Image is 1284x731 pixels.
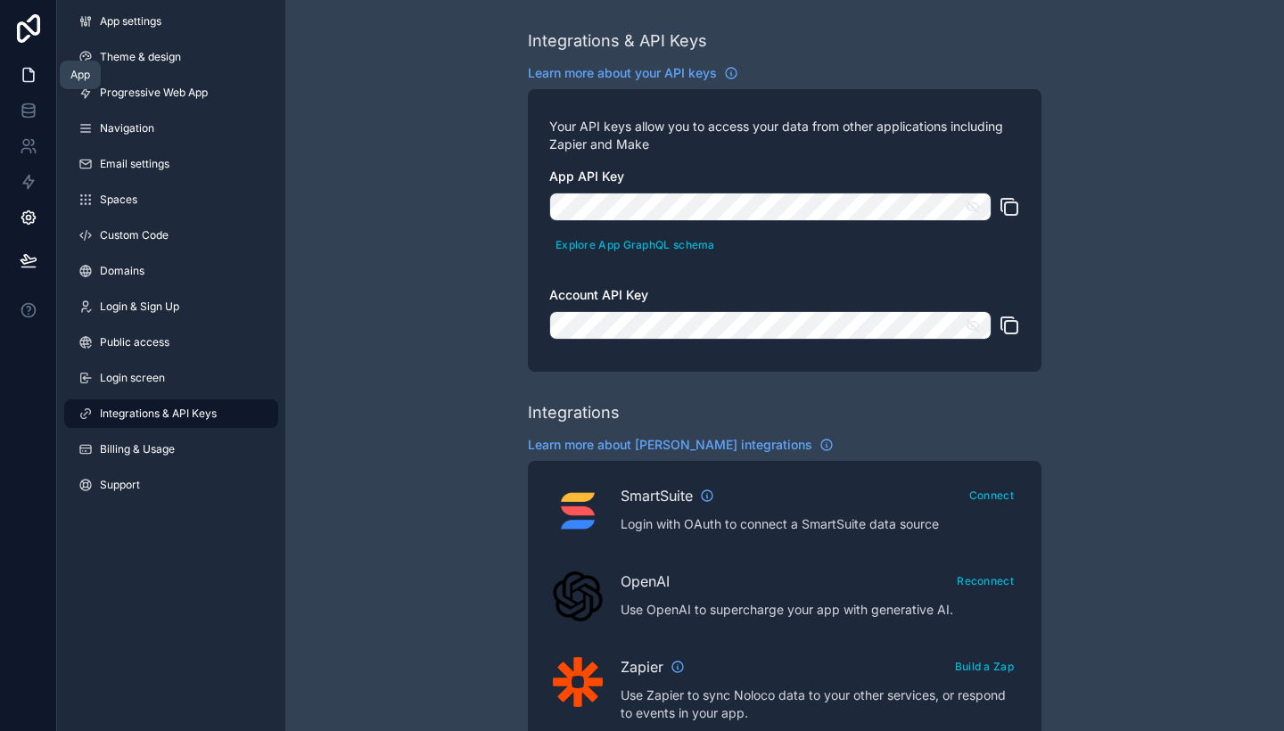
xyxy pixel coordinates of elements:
a: Reconnect [951,571,1020,588]
a: Theme & design [64,43,278,71]
span: Login & Sign Up [100,300,179,314]
a: Custom Code [64,221,278,250]
a: Build a Zap [949,656,1020,674]
span: Billing & Usage [100,442,175,456]
span: Email settings [100,157,169,171]
span: Login screen [100,371,165,385]
a: Progressive Web App [64,78,278,107]
a: Spaces [64,185,278,214]
span: Spaces [100,193,137,207]
a: Domains [64,257,278,285]
a: Explore App GraphQL schema [549,234,721,252]
a: Billing & Usage [64,435,278,464]
button: Connect [963,482,1020,508]
img: Zapier [553,657,603,707]
button: Explore App GraphQL schema [549,232,721,258]
span: App API Key [549,168,624,184]
a: Integrations & API Keys [64,399,278,428]
span: Learn more about [PERSON_NAME] integrations [528,436,812,454]
p: Your API keys allow you to access your data from other applications including Zapier and Make [549,118,1020,153]
p: Use OpenAI to supercharge your app with generative AI. [621,601,1020,619]
span: OpenAI [621,571,670,592]
span: Integrations & API Keys [100,407,217,421]
span: Zapier [621,656,663,678]
div: Integrations & API Keys [528,29,707,53]
span: SmartSuite [621,485,693,506]
span: Learn more about your API keys [528,64,717,82]
a: Login screen [64,364,278,392]
div: Integrations [528,400,620,425]
span: Theme & design [100,50,181,64]
a: Email settings [64,150,278,178]
span: Domains [100,264,144,278]
a: Learn more about your API keys [528,64,738,82]
a: App settings [64,7,278,36]
a: Public access [64,328,278,357]
span: Support [100,478,140,492]
a: Navigation [64,114,278,143]
span: App settings [100,14,161,29]
span: Custom Code [100,228,169,242]
button: Build a Zap [949,653,1020,679]
img: SmartSuite [553,486,603,536]
a: Login & Sign Up [64,292,278,321]
img: OpenAI [553,571,603,621]
span: Public access [100,335,169,349]
span: Progressive Web App [100,86,208,100]
a: Support [64,471,278,499]
span: Navigation [100,121,154,136]
a: Connect [963,485,1020,503]
a: Learn more about [PERSON_NAME] integrations [528,436,834,454]
button: Reconnect [951,568,1020,594]
p: Use Zapier to sync Noloco data to your other services, or respond to events in your app. [621,686,1020,722]
span: Account API Key [549,287,648,302]
div: App [70,68,90,82]
p: Login with OAuth to connect a SmartSuite data source [621,515,1020,533]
